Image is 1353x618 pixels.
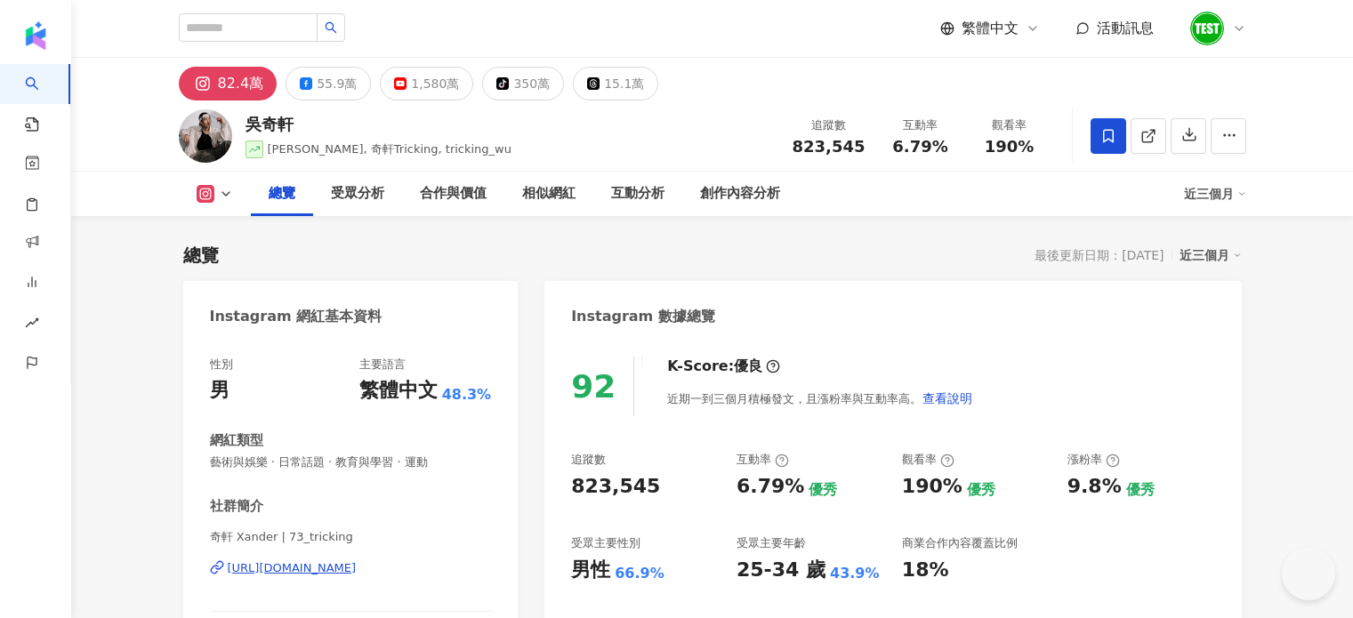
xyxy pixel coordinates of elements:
span: 奇軒 Xander | 73_tricking [210,529,492,545]
div: [URL][DOMAIN_NAME] [228,560,357,576]
div: 網紅類型 [210,431,263,450]
button: 查看說明 [922,381,973,416]
div: 823,545 [571,473,660,501]
span: 6.79% [892,138,947,156]
button: 82.4萬 [179,67,278,100]
div: 男性 [571,557,610,584]
div: 近期一到三個月積極發文，且漲粉率與互動率高。 [667,381,973,416]
div: 創作內容分析 [700,183,780,205]
div: 優秀 [967,480,995,500]
img: KOL Avatar [179,109,232,163]
img: logo icon [21,21,50,50]
div: 合作與價值 [420,183,487,205]
span: 48.3% [442,385,492,405]
div: 觀看率 [976,116,1043,134]
div: 受眾主要年齡 [737,535,806,551]
div: 總覽 [183,243,219,268]
div: 350萬 [513,71,550,96]
div: 6.79% [737,473,804,501]
div: 總覽 [269,183,295,205]
div: 優秀 [809,480,837,500]
span: 190% [985,138,1035,156]
div: 82.4萬 [218,71,264,96]
span: 823,545 [793,137,866,156]
div: 漲粉率 [1067,452,1120,468]
span: search [325,21,337,34]
div: Instagram 網紅基本資料 [210,307,383,326]
div: 互動率 [737,452,789,468]
div: 18% [902,557,949,584]
span: 活動訊息 [1097,20,1154,36]
div: 商業合作內容覆蓋比例 [902,535,1018,551]
div: 15.1萬 [604,71,644,96]
div: 觀看率 [902,452,954,468]
div: 近三個月 [1184,180,1246,208]
a: search [25,64,60,133]
div: 66.9% [615,564,664,583]
div: 近三個月 [1180,244,1242,267]
div: 追蹤數 [571,452,606,468]
div: 優秀 [1126,480,1155,500]
div: 相似網紅 [522,183,576,205]
div: 190% [902,473,962,501]
span: 藝術與娛樂 · 日常話題 · 教育與學習 · 運動 [210,454,492,470]
div: 互動分析 [611,183,664,205]
div: 繁體中文 [359,377,438,405]
div: Instagram 數據總覽 [571,307,715,326]
div: 男 [210,377,230,405]
span: [PERSON_NAME], 奇軒Tricking, tricking_wu [268,142,512,156]
button: 55.9萬 [286,67,371,100]
div: 9.8% [1067,473,1122,501]
div: 92 [571,368,616,405]
img: unnamed.png [1190,12,1224,45]
button: 350萬 [482,67,564,100]
span: 查看說明 [922,391,972,405]
div: 43.9% [830,564,880,583]
div: 1,580萬 [411,71,459,96]
div: 主要語言 [359,357,406,373]
div: 吳奇軒 [246,113,512,135]
div: 性別 [210,357,233,373]
div: 社群簡介 [210,497,263,516]
div: 最後更新日期：[DATE] [1035,248,1164,262]
div: 55.9萬 [317,71,357,96]
div: 優良 [734,357,762,376]
div: 追蹤數 [793,116,866,134]
span: rise [25,305,39,345]
span: 繁體中文 [962,19,1019,38]
div: 25-34 歲 [737,557,825,584]
iframe: Help Scout Beacon - Open [1282,547,1335,600]
div: 受眾主要性別 [571,535,640,551]
button: 1,580萬 [380,67,473,100]
div: 受眾分析 [331,183,384,205]
div: K-Score : [667,357,780,376]
div: 互動率 [887,116,954,134]
button: 15.1萬 [573,67,658,100]
a: [URL][DOMAIN_NAME] [210,560,492,576]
